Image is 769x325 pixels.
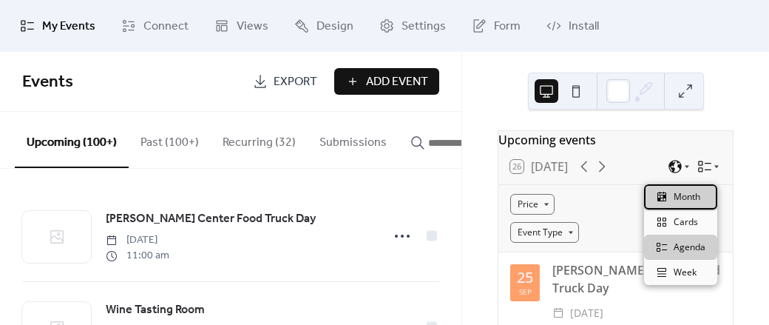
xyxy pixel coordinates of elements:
a: [PERSON_NAME] Center Food Truck Day [106,210,316,229]
button: Past (100+) [129,112,211,167]
div: ​ [552,304,564,322]
span: [DATE] [106,232,169,248]
span: Form [494,18,521,36]
span: Export [274,73,317,91]
a: Design [283,6,365,46]
a: Export [242,68,328,95]
a: Wine Tasting Room [106,301,205,320]
span: Connect [143,18,189,36]
a: Settings [368,6,457,46]
div: Sep [519,288,532,295]
a: Form [461,6,532,46]
span: My Events [42,18,95,36]
div: 25 [517,270,533,285]
span: Design [316,18,353,36]
span: Cards [674,215,698,229]
span: Settings [402,18,446,36]
span: [PERSON_NAME] Center Food Truck Day [106,210,316,228]
button: Upcoming (100+) [15,112,129,168]
span: Wine Tasting Room [106,301,205,319]
a: Install [535,6,610,46]
span: Events [22,66,73,98]
span: Add Event [366,73,428,91]
span: Agenda [674,241,705,254]
button: Recurring (32) [211,112,308,167]
span: Views [237,18,268,36]
a: Connect [110,6,200,46]
span: Install [569,18,599,36]
a: [PERSON_NAME] Center Food Truck Day [552,262,720,296]
span: Month [674,190,700,204]
button: Add Event [334,68,439,95]
span: Week [674,266,697,279]
a: My Events [9,6,106,46]
span: 11:00 am [106,248,169,264]
span: [DATE] [570,304,603,322]
a: Views [203,6,280,46]
div: Upcoming events [498,131,733,149]
button: Submissions [308,112,399,167]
